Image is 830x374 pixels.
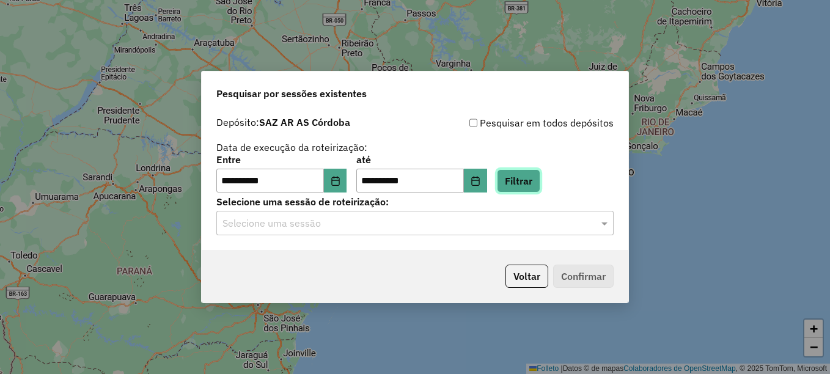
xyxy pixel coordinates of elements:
label: até [356,152,487,167]
label: Data de execução da roteirização: [216,140,367,155]
button: Elija la fecha [464,169,487,193]
span: Pesquisar por sessões existentes [216,86,367,101]
label: Depósito: [216,115,350,130]
label: Entre [216,152,347,167]
label: Selecione uma sessão de roteirização: [216,194,614,209]
button: Elija la fecha [324,169,347,193]
font: Pesquisar em todos depósitos [480,116,614,130]
button: Voltar [505,265,548,288]
button: Filtrar [497,169,540,193]
strong: SAZ AR AS Córdoba [259,116,350,128]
